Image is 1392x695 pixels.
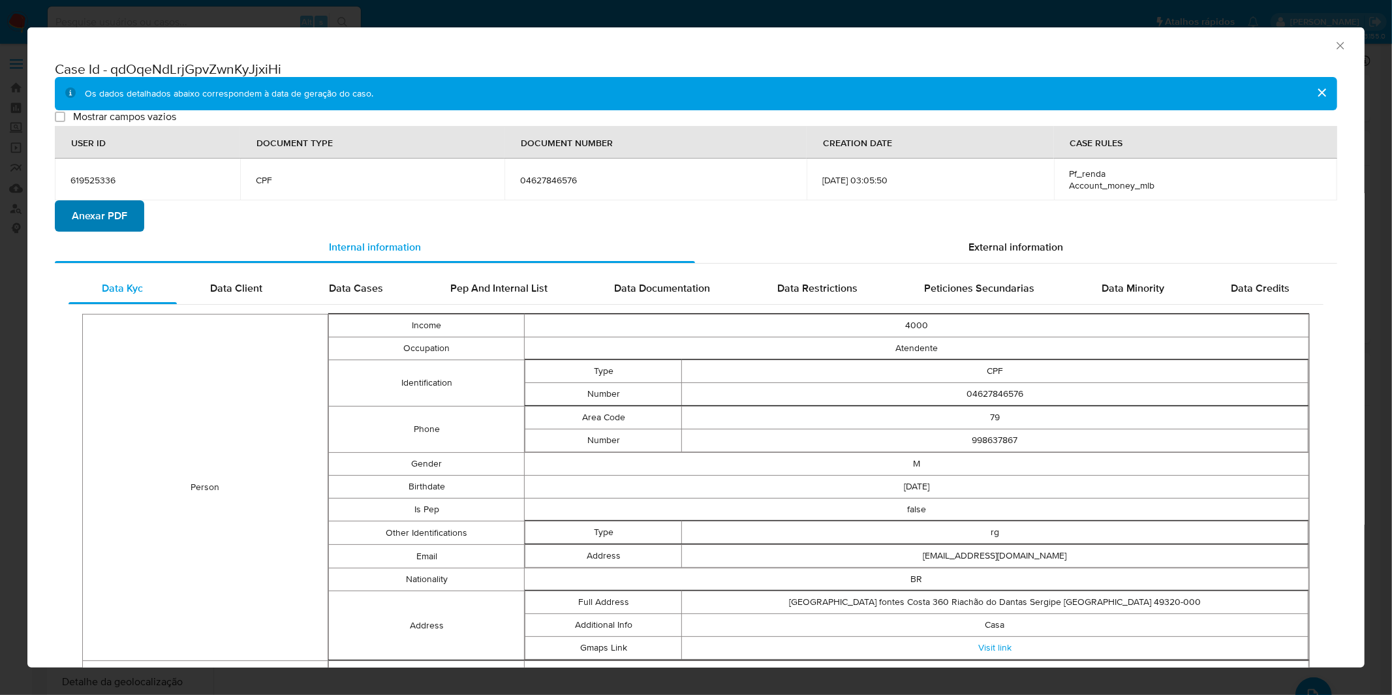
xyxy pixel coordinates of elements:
span: Peticiones Secundarias [925,270,1035,285]
div: USER ID [129,108,179,131]
td: Identification [329,349,525,395]
td: Casa [682,603,1308,626]
td: Phone [329,395,525,442]
div: closure-recommendation-modal [27,27,1365,668]
td: Gender [329,442,525,465]
td: Additional Info [525,603,682,626]
td: CPF [682,349,1308,372]
td: [GEOGRAPHIC_DATA] fontes Costa 360 Riachão do Dantas Sergipe [GEOGRAPHIC_DATA] 49320-000 [682,580,1308,603]
span: Data Restrictions [777,270,858,285]
div: DOCUMENT TYPE [330,108,422,131]
td: 04627846576 [682,372,1308,395]
div: Detailed info [55,221,1337,253]
td: M [525,442,1309,465]
td: Other Identifications [329,510,525,534]
span: Pep And Internal List [450,270,548,285]
td: Type [329,650,525,673]
span: Data Minority [1102,270,1164,285]
td: Area Code [525,395,682,418]
td: Number [525,372,682,395]
td: Is Pep [329,487,525,510]
td: Type [525,349,682,372]
span: Data Credits [1231,270,1290,285]
button: Fechar a janela [1334,39,1346,51]
span: [DATE] 03:05:50 [797,151,1018,162]
span: Data Kyc [102,270,143,285]
button: Anexar PDF [55,190,144,221]
span: Data Documentation [615,270,711,285]
td: Person [83,303,328,650]
td: [DATE] [525,465,1309,487]
a: Visit link [978,630,1012,643]
span: Data Cases [329,270,383,285]
input: Mostrar campos vazios [1216,71,1226,82]
div: Detailed internal info [69,262,1323,294]
span: 619525336 [70,151,238,162]
span: 04627846576 [513,151,766,162]
td: Nationality [329,557,525,580]
div: CREATION DATE [865,108,950,131]
span: External information [968,229,1063,244]
td: 79 [682,395,1308,418]
span: Os dados detalhados abaixo correspondem à data de geração do caso. [604,70,893,83]
td: [EMAIL_ADDRESS][DOMAIN_NAME] [682,534,1308,557]
td: 4000 [525,303,1309,326]
td: Full Address [525,580,682,603]
td: Income [329,303,525,326]
span: Internal information [329,229,421,244]
span: Account_money_mlb [1143,155,1229,168]
td: Gmaps Link [525,626,682,649]
td: Atendente [525,326,1309,349]
td: CPF [525,650,1309,673]
td: Number [525,418,682,441]
span: Pf_renda [1168,144,1204,157]
button: cerrar [893,60,924,91]
span: Anexar PDF [72,191,127,220]
div: DOCUMENT NUMBER [586,108,694,131]
td: false [525,487,1309,510]
td: 998637867 [682,418,1308,441]
td: Type [525,510,682,533]
td: Address [525,534,682,557]
td: Address [329,580,525,649]
td: Birthdate [329,465,525,487]
td: Email [329,534,525,557]
td: rg [682,510,1308,533]
td: Occupation [329,326,525,349]
div: CASE RULES [1152,108,1220,131]
span: Mostrar campos vazios [1234,70,1337,83]
span: CPF [270,151,482,162]
h2: Case Id - qdOqeNdLrjGpvZwnKyJjxiHi [55,68,283,85]
td: BR [525,557,1309,580]
span: Data Client [210,270,262,285]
